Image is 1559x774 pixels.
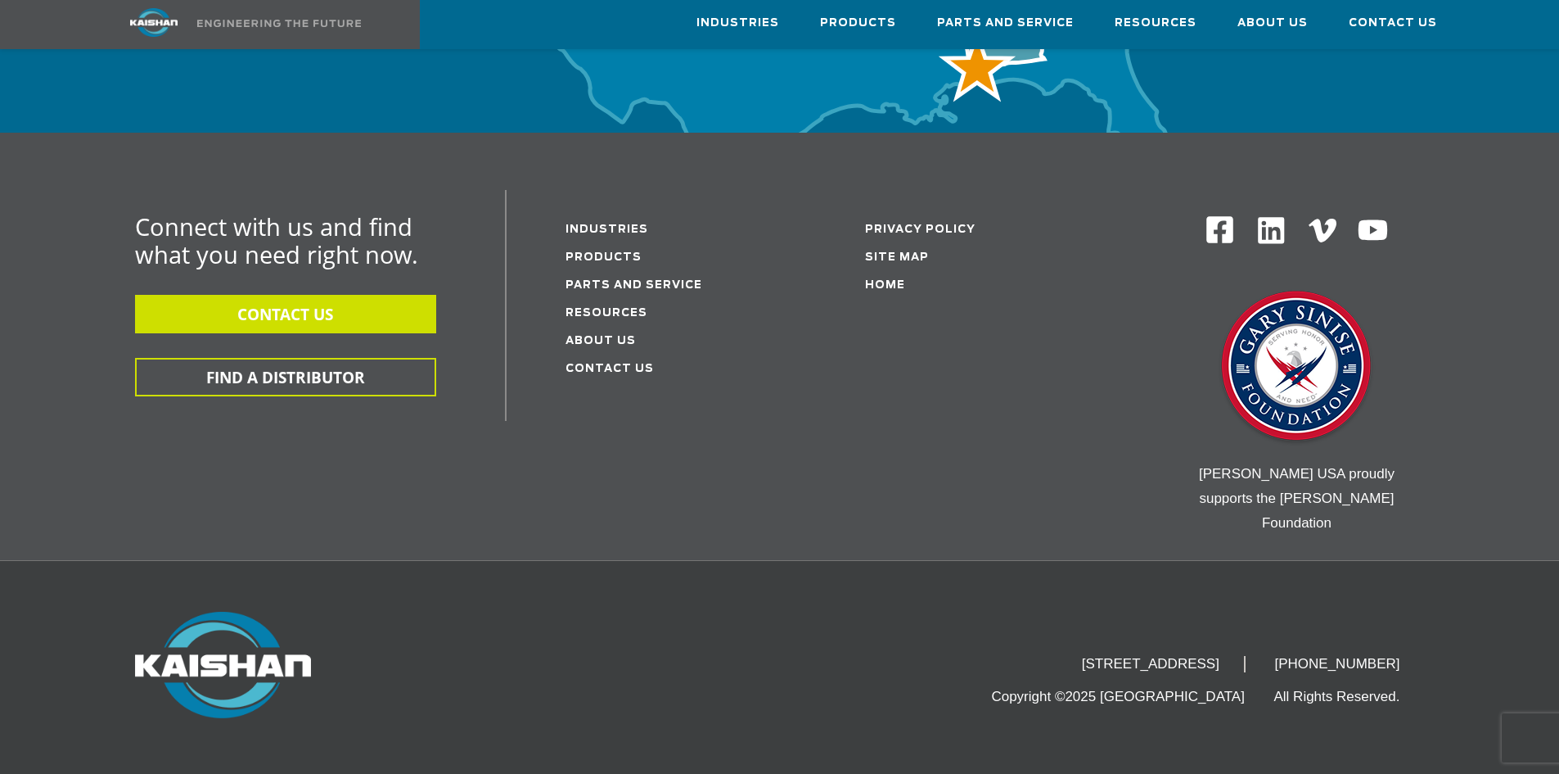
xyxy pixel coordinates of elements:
img: Youtube [1357,215,1389,247]
span: Connect with us and find what you need right now. [135,210,418,270]
li: [PHONE_NUMBER] [1250,656,1424,672]
button: FIND A DISTRIBUTOR [135,358,436,396]
a: Site Map [865,252,929,263]
span: Industries [696,14,779,33]
img: kaishan logo [92,8,215,37]
a: Contact Us [565,364,654,374]
a: Industries [696,1,779,45]
li: [STREET_ADDRESS] [1057,656,1246,672]
span: Contact Us [1349,14,1437,33]
a: Products [565,252,642,263]
a: Home [865,280,905,291]
span: Products [820,14,896,33]
a: About Us [565,336,636,346]
span: [PERSON_NAME] USA proudly supports the [PERSON_NAME] Foundation [1199,466,1395,531]
a: Parts and Service [937,1,1074,45]
span: About Us [1237,14,1308,33]
img: Facebook [1205,215,1235,245]
li: All Rights Reserved. [1273,689,1424,705]
img: Engineering the future [197,20,361,27]
a: Resources [1115,1,1196,45]
span: Resources [1115,14,1196,33]
a: Contact Us [1349,1,1437,45]
img: Linkedin [1255,215,1287,247]
img: Vimeo [1309,219,1336,242]
img: Kaishan [135,612,311,718]
img: Gary Sinise Foundation [1214,286,1378,450]
a: Resources [565,308,647,319]
a: About Us [1237,1,1308,45]
span: Parts and Service [937,14,1074,33]
a: Industries [565,224,648,235]
a: Products [820,1,896,45]
a: Privacy Policy [865,224,976,235]
button: CONTACT US [135,295,436,333]
li: Copyright ©2025 [GEOGRAPHIC_DATA] [991,689,1269,705]
a: Parts and service [565,280,702,291]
